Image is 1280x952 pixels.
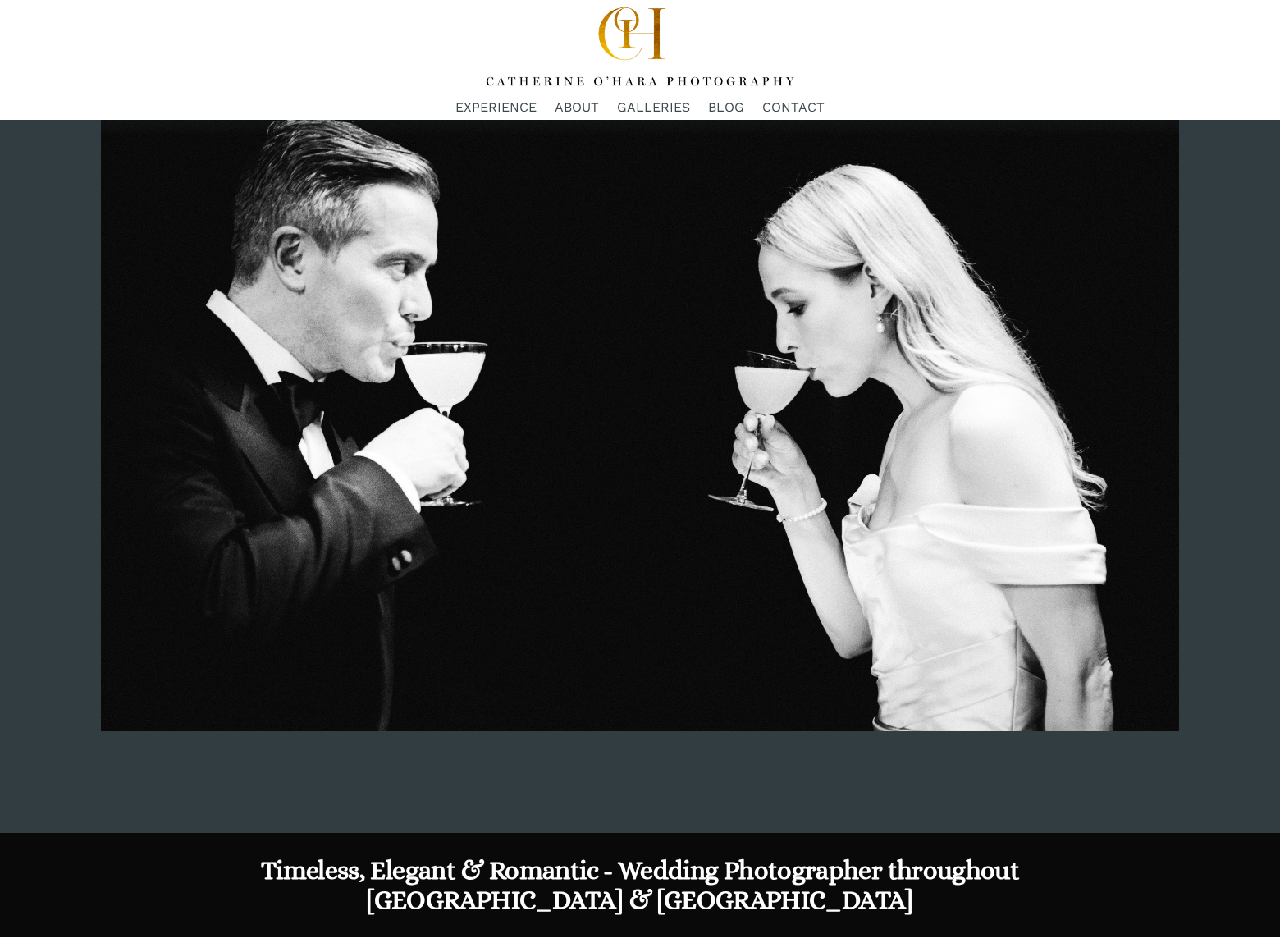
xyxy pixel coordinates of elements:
[261,855,1025,915] strong: Timeless, Elegant & Romantic - Wedding Photographer throughout [GEOGRAPHIC_DATA] & [GEOGRAPHIC_DATA]
[708,96,744,118] a: BLOG
[617,96,690,118] a: folder dropdown
[555,98,599,117] span: ABOUT
[555,96,599,118] a: folder dropdown
[617,98,690,117] span: GALLERIES
[481,2,800,95] img: Catherine O&#39;Hara Photography - Wedding Photographer
[455,96,537,118] a: EXPERIENCE
[762,96,825,118] a: CONTACT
